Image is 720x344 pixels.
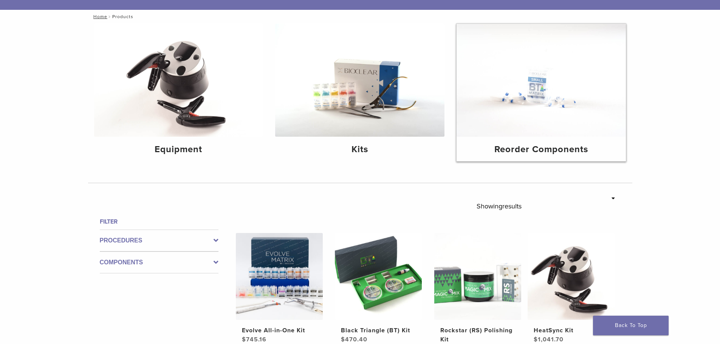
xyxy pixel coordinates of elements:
h4: Reorder Components [463,143,620,156]
span: $ [242,336,246,343]
a: Back To Top [593,316,669,335]
span: $ [534,336,538,343]
p: Showing results [477,198,522,214]
bdi: 745.16 [242,336,266,343]
a: Evolve All-in-One KitEvolve All-in-One Kit $745.16 [235,233,324,344]
img: Equipment [94,24,263,137]
label: Components [100,258,218,267]
a: Kits [275,24,444,161]
img: Black Triangle (BT) Kit [335,233,422,320]
img: Kits [275,24,444,137]
img: Reorder Components [457,24,626,137]
nav: Products [88,10,632,23]
a: HeatSync KitHeatSync Kit $1,041.70 [527,233,615,344]
img: Rockstar (RS) Polishing Kit [434,233,521,320]
h2: HeatSync Kit [534,326,609,335]
h2: Evolve All-in-One Kit [242,326,317,335]
h4: Equipment [100,143,257,156]
span: $ [341,336,345,343]
h4: Filter [100,217,218,226]
span: / [107,15,112,19]
h4: Kits [281,143,438,156]
bdi: 1,041.70 [534,336,564,343]
img: Evolve All-in-One Kit [236,233,323,320]
a: Black Triangle (BT) KitBlack Triangle (BT) Kit $470.40 [334,233,423,344]
bdi: 470.40 [341,336,367,343]
h2: Rockstar (RS) Polishing Kit [440,326,515,344]
h2: Black Triangle (BT) Kit [341,326,416,335]
a: Reorder Components [457,24,626,161]
a: Home [91,14,107,19]
img: HeatSync Kit [528,233,615,320]
label: Procedures [100,236,218,245]
a: Equipment [94,24,263,161]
